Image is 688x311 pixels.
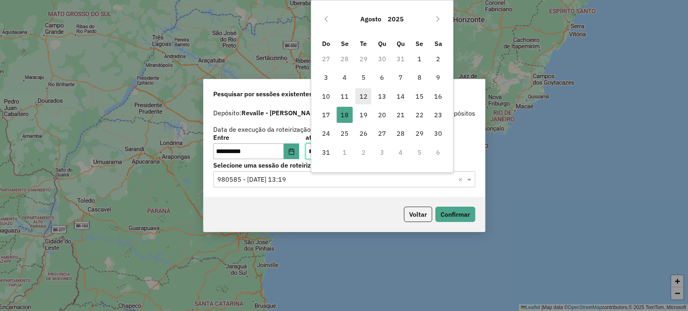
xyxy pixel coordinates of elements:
span: 4 [337,69,353,85]
td: 30 [429,124,447,143]
span: 20 [374,107,390,123]
span: 14 [393,88,409,104]
td: 3 [373,143,391,162]
span: Do [322,39,330,48]
span: 21 [393,107,409,123]
label: Entre [213,133,299,142]
span: 6 [374,69,390,85]
td: 18 [335,106,354,124]
td: 19 [354,106,372,124]
td: 3 [316,68,335,87]
span: 12 [355,88,371,104]
span: Clear all [458,174,465,184]
span: Se [416,39,423,48]
td: 5 [410,143,428,162]
span: 24 [318,125,334,141]
span: Sa [434,39,442,48]
td: 26 [354,124,372,143]
td: 16 [429,87,447,106]
td: 2 [429,50,447,68]
span: 3 [318,69,334,85]
td: 8 [410,68,428,87]
button: Next Month [431,12,444,25]
span: 26 [355,125,371,141]
td: 22 [410,106,428,124]
span: 23 [430,107,446,123]
label: até [306,133,391,142]
td: 14 [391,87,410,106]
span: Se [341,39,349,48]
td: 27 [316,50,335,68]
td: 20 [373,106,391,124]
td: 23 [429,106,447,124]
span: 25 [337,125,353,141]
td: 12 [354,87,372,106]
label: Data de execução da roteirização: [213,124,313,134]
td: 21 [391,106,410,124]
span: 11 [337,88,353,104]
button: Choose Month [357,9,385,29]
span: 17 [318,107,334,123]
td: 9 [429,68,447,87]
button: Choose Date [284,143,299,160]
td: 28 [391,124,410,143]
td: 1 [335,143,354,162]
td: 29 [410,124,428,143]
td: 30 [373,50,391,68]
button: Voltar [404,207,432,222]
button: Previous Month [320,12,333,25]
label: Selecione uma sessão de roteirização: [213,160,475,170]
span: 5 [355,69,371,85]
span: Pesquisar por sessões existentes [213,89,312,99]
td: 29 [354,50,372,68]
span: Te [360,39,367,48]
span: 19 [355,107,371,123]
td: 24 [316,124,335,143]
span: 28 [393,125,409,141]
td: 27 [373,124,391,143]
td: 4 [335,68,354,87]
span: 22 [412,107,428,123]
td: 5 [354,68,372,87]
span: 15 [412,88,428,104]
span: Qu [378,39,386,48]
td: 6 [373,68,391,87]
span: 18 [337,107,353,123]
td: 28 [335,50,354,68]
td: 10 [316,87,335,106]
span: 2 [430,51,446,67]
span: 13 [374,88,390,104]
td: 25 [335,124,354,143]
span: 10 [318,88,334,104]
span: 8 [412,69,428,85]
span: 31 [318,144,334,160]
button: Confirmar [435,207,475,222]
td: 31 [316,143,335,162]
label: Depósito: [213,108,322,118]
td: 2 [354,143,372,162]
span: 1 [412,51,428,67]
span: 16 [430,88,446,104]
td: 17 [316,106,335,124]
td: 31 [391,50,410,68]
td: 4 [391,143,410,162]
span: 27 [374,125,390,141]
td: 1 [410,50,428,68]
strong: Revalle - [PERSON_NAME] [241,109,322,117]
td: 7 [391,68,410,87]
button: Choose Year [385,9,407,29]
span: 7 [393,69,409,85]
span: 30 [430,125,446,141]
td: 6 [429,143,447,162]
td: 11 [335,87,354,106]
span: 9 [430,69,446,85]
span: 29 [412,125,428,141]
td: 15 [410,87,428,106]
td: 13 [373,87,391,106]
span: Qu [397,39,405,48]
